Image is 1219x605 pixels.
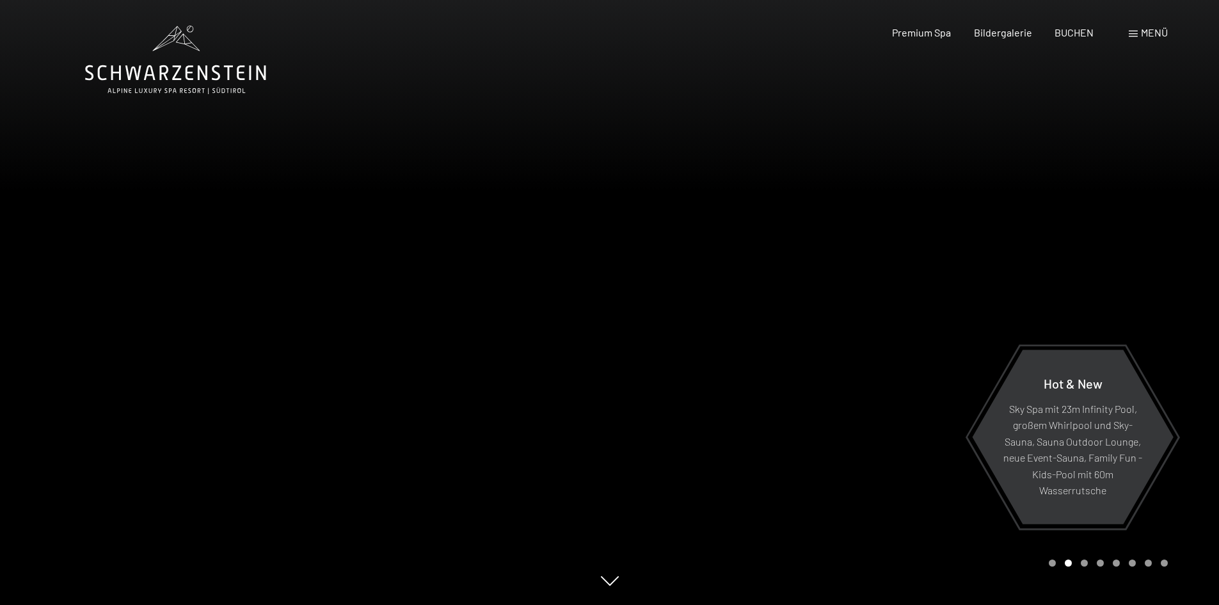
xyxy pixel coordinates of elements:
a: Hot & New Sky Spa mit 23m Infinity Pool, großem Whirlpool und Sky-Sauna, Sauna Outdoor Lounge, ne... [971,349,1174,525]
p: Sky Spa mit 23m Infinity Pool, großem Whirlpool und Sky-Sauna, Sauna Outdoor Lounge, neue Event-S... [1003,400,1142,499]
a: Bildergalerie [974,26,1032,38]
div: Carousel Pagination [1044,560,1168,567]
div: Carousel Page 6 [1129,560,1136,567]
div: Carousel Page 4 [1097,560,1104,567]
a: BUCHEN [1055,26,1094,38]
div: Carousel Page 2 (Current Slide) [1065,560,1072,567]
span: Hot & New [1044,375,1103,391]
span: Menü [1141,26,1168,38]
a: Premium Spa [892,26,951,38]
div: Carousel Page 5 [1113,560,1120,567]
div: Carousel Page 8 [1161,560,1168,567]
div: Carousel Page 3 [1081,560,1088,567]
div: Carousel Page 1 [1049,560,1056,567]
div: Carousel Page 7 [1145,560,1152,567]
